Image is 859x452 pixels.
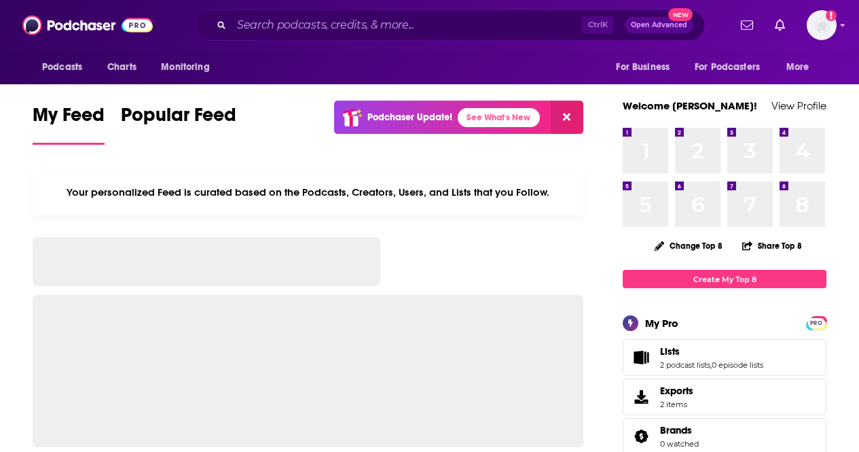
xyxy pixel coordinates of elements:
a: Welcome [PERSON_NAME]! [623,99,757,112]
a: Brands [660,424,699,436]
a: Lists [660,345,763,358]
a: Brands [627,427,655,446]
a: PRO [808,317,824,328]
a: Charts [98,54,145,80]
span: For Podcasters [695,58,760,77]
a: 2 podcast lists [660,360,710,370]
div: My Pro [645,317,678,330]
button: open menu [686,54,780,80]
img: Podchaser - Follow, Share and Rate Podcasts [22,12,153,38]
span: 2 items [660,400,693,409]
span: Monitoring [161,58,209,77]
div: Your personalized Feed is curated based on the Podcasts, Creators, Users, and Lists that you Follow. [33,169,583,215]
a: Create My Top 8 [623,270,826,288]
span: Lists [623,339,826,376]
button: Show profile menu [807,10,837,40]
a: Show notifications dropdown [769,14,790,37]
span: Lists [660,345,680,358]
button: Change Top 8 [646,237,731,254]
p: Podchaser Update! [367,111,452,123]
a: Popular Feed [121,103,236,145]
a: My Feed [33,103,105,145]
button: open menu [777,54,826,80]
span: Ctrl K [582,16,614,34]
span: Brands [660,424,692,436]
img: User Profile [807,10,837,40]
span: Popular Feed [121,103,236,135]
span: New [668,8,693,21]
span: My Feed [33,103,105,135]
span: Open Advanced [631,22,687,29]
span: For Business [616,58,670,77]
span: Exports [627,387,655,406]
span: Podcasts [42,58,82,77]
a: Show notifications dropdown [735,14,759,37]
input: Search podcasts, credits, & more... [232,14,582,36]
div: Search podcasts, credits, & more... [194,10,705,41]
button: Open AdvancedNew [625,17,693,33]
button: Share Top 8 [742,232,803,259]
button: open menu [151,54,227,80]
button: open menu [33,54,100,80]
a: 0 episode lists [712,360,763,370]
span: Logged in as YiyanWang [807,10,837,40]
span: , [710,360,712,370]
a: See What's New [458,108,540,127]
span: Exports [660,385,693,397]
a: Exports [623,379,826,415]
span: Charts [107,58,136,77]
a: Lists [627,348,655,367]
span: More [786,58,809,77]
span: PRO [808,318,824,328]
svg: Add a profile image [826,10,837,21]
button: open menu [606,54,687,80]
a: View Profile [771,99,826,112]
a: 0 watched [660,439,699,449]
